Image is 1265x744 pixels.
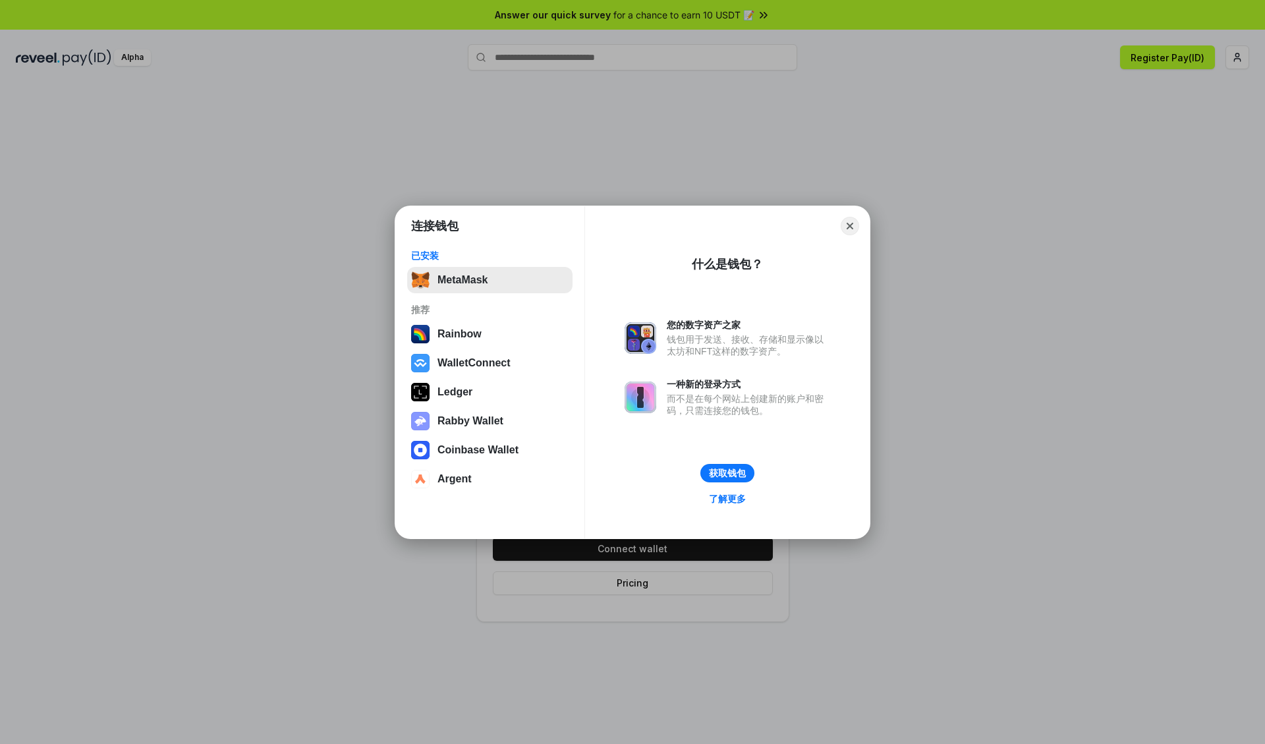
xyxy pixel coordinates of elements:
[437,415,503,427] div: Rabby Wallet
[667,333,830,357] div: 钱包用于发送、接收、存储和显示像以太坊和NFT这样的数字资产。
[667,319,830,331] div: 您的数字资产之家
[709,467,746,479] div: 获取钱包
[437,357,511,369] div: WalletConnect
[407,379,573,405] button: Ledger
[437,444,519,456] div: Coinbase Wallet
[411,218,459,234] h1: 连接钱包
[692,256,763,272] div: 什么是钱包？
[701,490,754,507] a: 了解更多
[437,473,472,485] div: Argent
[667,393,830,416] div: 而不是在每个网站上创建新的账户和密码，只需连接您的钱包。
[437,328,482,340] div: Rainbow
[407,321,573,347] button: Rainbow
[625,322,656,354] img: svg+xml,%3Csvg%20xmlns%3D%22http%3A%2F%2Fwww.w3.org%2F2000%2Fsvg%22%20fill%3D%22none%22%20viewBox...
[709,493,746,505] div: 了解更多
[667,378,830,390] div: 一种新的登录方式
[411,354,430,372] img: svg+xml,%3Csvg%20width%3D%2228%22%20height%3D%2228%22%20viewBox%3D%220%200%2028%2028%22%20fill%3D...
[411,250,569,262] div: 已安装
[407,267,573,293] button: MetaMask
[411,470,430,488] img: svg+xml,%3Csvg%20width%3D%2228%22%20height%3D%2228%22%20viewBox%3D%220%200%2028%2028%22%20fill%3D...
[411,412,430,430] img: svg+xml,%3Csvg%20xmlns%3D%22http%3A%2F%2Fwww.w3.org%2F2000%2Fsvg%22%20fill%3D%22none%22%20viewBox...
[437,386,472,398] div: Ledger
[407,350,573,376] button: WalletConnect
[411,304,569,316] div: 推荐
[625,382,656,413] img: svg+xml,%3Csvg%20xmlns%3D%22http%3A%2F%2Fwww.w3.org%2F2000%2Fsvg%22%20fill%3D%22none%22%20viewBox...
[411,441,430,459] img: svg+xml,%3Csvg%20width%3D%2228%22%20height%3D%2228%22%20viewBox%3D%220%200%2028%2028%22%20fill%3D...
[411,271,430,289] img: svg+xml,%3Csvg%20fill%3D%22none%22%20height%3D%2233%22%20viewBox%3D%220%200%2035%2033%22%20width%...
[411,383,430,401] img: svg+xml,%3Csvg%20xmlns%3D%22http%3A%2F%2Fwww.w3.org%2F2000%2Fsvg%22%20width%3D%2228%22%20height%3...
[407,466,573,492] button: Argent
[411,325,430,343] img: svg+xml,%3Csvg%20width%3D%22120%22%20height%3D%22120%22%20viewBox%3D%220%200%20120%20120%22%20fil...
[407,437,573,463] button: Coinbase Wallet
[700,464,754,482] button: 获取钱包
[407,408,573,434] button: Rabby Wallet
[841,217,859,235] button: Close
[437,274,488,286] div: MetaMask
